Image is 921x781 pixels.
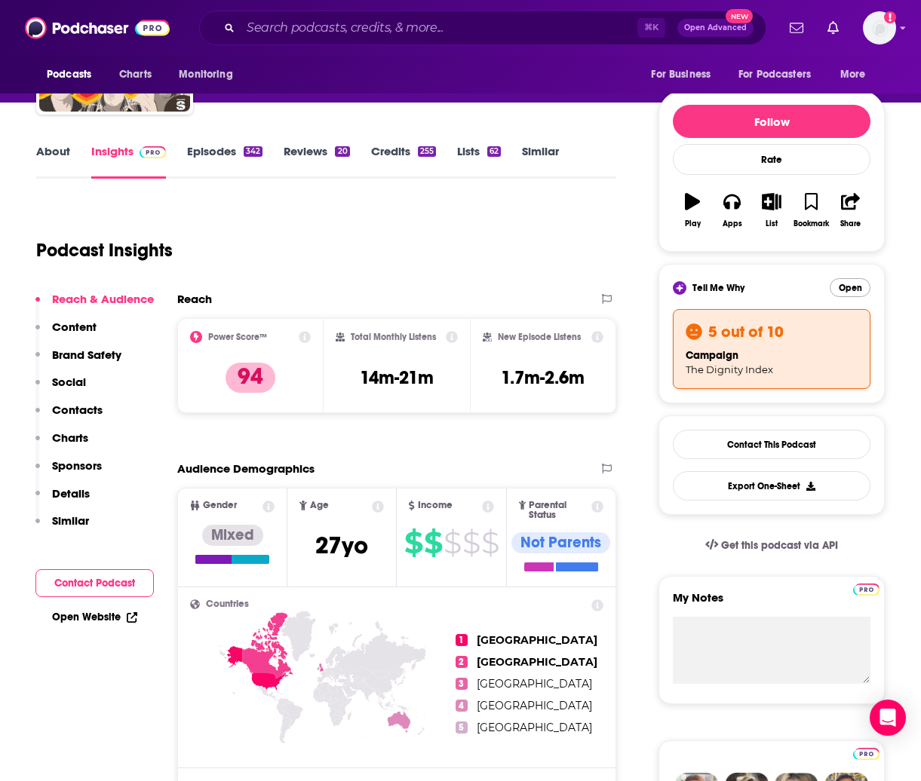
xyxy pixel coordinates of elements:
[884,11,896,23] svg: Add a profile image
[477,677,592,691] span: [GEOGRAPHIC_DATA]
[738,64,811,85] span: For Podcasters
[35,486,90,514] button: Details
[36,60,111,89] button: open menu
[47,64,91,85] span: Podcasts
[418,146,436,157] div: 255
[853,746,880,760] a: Pro website
[870,700,906,736] div: Open Intercom Messenger
[35,569,154,597] button: Contact Podcast
[315,531,368,560] span: 27 yo
[840,219,861,228] div: Share
[477,633,597,647] span: [GEOGRAPHIC_DATA]
[404,531,422,555] span: $
[351,332,436,342] h2: Total Monthly Listens
[424,531,442,555] span: $
[177,292,212,306] h2: Reach
[684,24,747,32] span: Open Advanced
[52,513,89,528] p: Similar
[456,700,468,712] span: 4
[673,144,870,175] div: Rate
[640,60,729,89] button: open menu
[35,430,88,458] button: Charts
[52,320,97,334] p: Content
[52,430,88,445] p: Charts
[830,60,885,89] button: open menu
[52,486,90,501] p: Details
[418,501,453,510] span: Income
[35,348,121,375] button: Brand Safety
[673,105,870,138] button: Follow
[721,539,838,552] span: Get this podcast via API
[35,320,97,348] button: Content
[853,583,880,596] img: Podchaser Pro
[52,458,102,473] p: Sponsors
[456,656,468,668] span: 2
[481,531,499,555] span: $
[91,144,166,179] a: InsightsPodchaser Pro
[498,332,581,342] h2: New Episode Listens
[168,60,252,89] button: open menu
[179,64,232,85] span: Monitoring
[723,219,742,228] div: Apps
[712,183,751,237] button: Apps
[310,501,329,510] span: Age
[371,144,436,179] a: Credits255
[673,471,870,501] button: Export One-Sheet
[119,64,152,85] span: Charts
[863,11,896,44] button: Show profile menu
[673,590,870,617] label: My Notes
[462,531,480,555] span: $
[511,532,610,553] div: Not Parents
[35,292,154,320] button: Reach & Audience
[794,219,829,228] div: Bookmark
[830,278,870,297] button: Open
[444,531,461,555] span: $
[677,19,754,37] button: Open AdvancedNew
[487,146,501,157] div: 62
[456,634,468,646] span: 1
[863,11,896,44] img: User Profile
[35,375,86,403] button: Social
[686,363,773,375] span: The Dignity Index
[708,322,784,341] h3: 5 out of 10
[457,144,501,179] a: Lists62
[831,183,870,237] button: Share
[52,403,103,417] p: Contacts
[791,183,830,237] button: Bookmark
[637,18,665,38] span: ⌘ K
[187,144,262,179] a: Episodes342
[35,513,89,541] button: Similar
[52,375,86,389] p: Social
[501,366,585,389] h3: 1.7m-2.6m
[109,60,161,89] a: Charts
[853,581,880,596] a: Pro website
[241,16,637,40] input: Search podcasts, credits, & more...
[244,146,262,157] div: 342
[36,144,70,179] a: About
[686,349,738,362] span: campaign
[456,721,468,734] span: 5
[35,458,102,486] button: Sponsors
[729,60,833,89] button: open menu
[140,146,166,158] img: Podchaser Pro
[692,282,744,294] span: Tell Me Why
[284,144,349,179] a: Reviews20
[673,183,712,237] button: Play
[335,146,349,157] div: 20
[693,527,850,564] a: Get this podcast via API
[784,15,809,41] a: Show notifications dropdown
[863,11,896,44] span: Logged in as susansaulny
[821,15,845,41] a: Show notifications dropdown
[25,14,170,42] img: Podchaser - Follow, Share and Rate Podcasts
[477,655,597,669] span: [GEOGRAPHIC_DATA]
[177,461,315,476] h2: Audience Demographics
[752,183,791,237] button: List
[52,292,154,306] p: Reach & Audience
[529,501,588,520] span: Parental Status
[35,403,103,430] button: Contacts
[726,9,753,23] span: New
[766,219,778,228] div: List
[52,611,137,623] a: Open Website
[226,363,275,393] p: 94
